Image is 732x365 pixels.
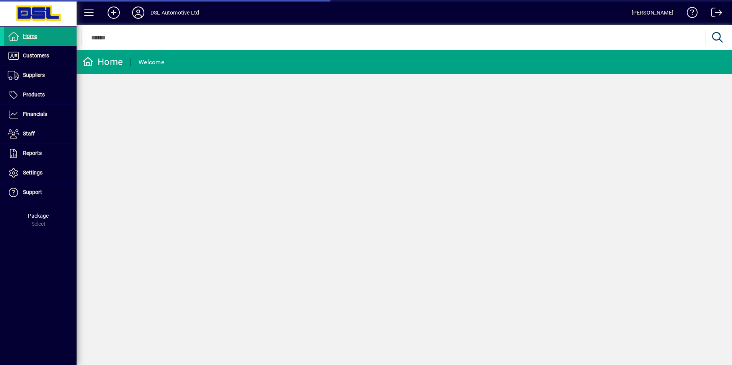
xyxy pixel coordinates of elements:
a: Support [4,183,77,202]
a: Logout [706,2,722,26]
span: Customers [23,52,49,59]
div: [PERSON_NAME] [632,7,673,19]
div: Welcome [139,56,164,68]
a: Reports [4,144,77,163]
span: Financials [23,111,47,117]
span: Reports [23,150,42,156]
a: Customers [4,46,77,65]
a: Staff [4,124,77,143]
div: DSL Automotive Ltd [150,7,199,19]
span: Home [23,33,37,39]
div: Home [82,56,123,68]
a: Knowledge Base [681,2,698,26]
button: Profile [126,6,150,20]
span: Settings [23,169,42,176]
a: Financials [4,105,77,124]
span: Support [23,189,42,195]
span: Suppliers [23,72,45,78]
span: Staff [23,130,35,137]
button: Add [101,6,126,20]
span: Products [23,91,45,98]
a: Settings [4,163,77,182]
a: Suppliers [4,66,77,85]
a: Products [4,85,77,104]
span: Package [28,213,49,219]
